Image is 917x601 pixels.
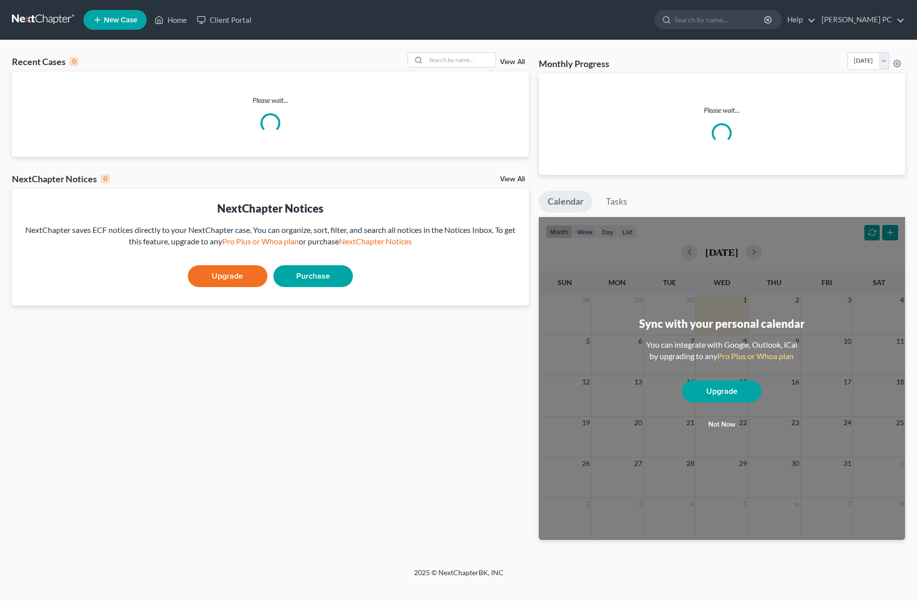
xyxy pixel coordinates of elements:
[500,59,525,66] a: View All
[12,173,110,185] div: NextChapter Notices
[20,201,521,216] div: NextChapter Notices
[642,339,801,362] div: You can integrate with Google, Outlook, iCal by upgrading to any
[782,11,816,29] a: Help
[150,11,192,29] a: Home
[682,415,761,435] button: Not now
[717,351,794,361] a: Pro Plus or Whoa plan
[339,236,412,246] a: NextChapter Notices
[639,316,805,331] div: Sync with your personal calendar
[817,11,905,29] a: [PERSON_NAME] PC
[104,16,137,24] span: New Case
[20,225,521,247] div: NextChapter saves ECF notices directly to your NextChapter case. You can organize, sort, filter, ...
[539,58,609,70] h3: Monthly Progress
[101,174,110,183] div: 0
[547,105,897,115] p: Please wait...
[539,191,592,213] a: Calendar
[222,236,299,246] a: Pro Plus or Whoa plan
[597,191,636,213] a: Tasks
[273,265,353,287] a: Purchase
[682,380,761,402] a: Upgrade
[70,57,79,66] div: 0
[188,265,267,287] a: Upgrade
[500,176,525,183] a: View All
[674,10,765,29] input: Search by name...
[12,56,79,68] div: Recent Cases
[12,95,529,105] p: Please wait...
[426,53,496,67] input: Search by name...
[192,11,256,29] a: Client Portal
[175,568,742,586] div: 2025 © NextChapterBK, INC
